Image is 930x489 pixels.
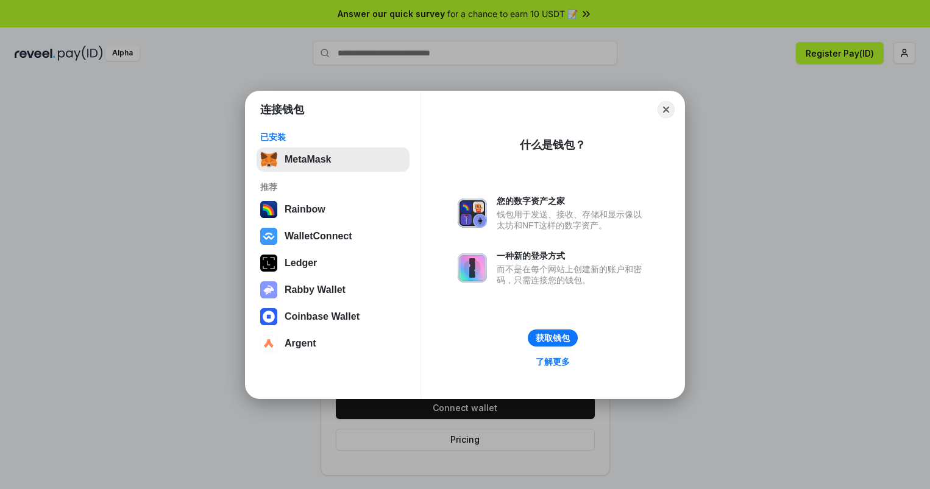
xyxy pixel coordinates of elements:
img: svg+xml,%3Csvg%20xmlns%3D%22http%3A%2F%2Fwww.w3.org%2F2000%2Fsvg%22%20fill%3D%22none%22%20viewBox... [458,199,487,228]
div: Rainbow [285,204,325,215]
div: 您的数字资产之家 [497,195,648,206]
div: 什么是钱包？ [520,138,586,152]
button: Rainbow [257,197,410,222]
button: Close [658,101,675,118]
div: 了解更多 [536,356,570,367]
div: WalletConnect [285,231,352,242]
div: 一种新的登录方式 [497,250,648,261]
img: svg+xml,%3Csvg%20width%3D%2228%22%20height%3D%2228%22%20viewBox%3D%220%200%2028%2028%22%20fill%3D... [260,335,277,352]
div: MetaMask [285,154,331,165]
img: svg+xml,%3Csvg%20xmlns%3D%22http%3A%2F%2Fwww.w3.org%2F2000%2Fsvg%22%20fill%3D%22none%22%20viewBox... [260,281,277,298]
button: Argent [257,331,410,356]
div: 获取钱包 [536,332,570,343]
a: 了解更多 [528,354,577,370]
button: 获取钱包 [528,329,578,347]
div: 而不是在每个网站上创建新的账户和密码，只需连接您的钱包。 [497,264,648,286]
div: 已安装 [260,132,406,142]
div: 推荐 [260,181,406,192]
img: svg+xml,%3Csvg%20xmlns%3D%22http%3A%2F%2Fwww.w3.org%2F2000%2Fsvg%22%20width%3D%2228%22%20height%3... [260,255,277,272]
img: svg+xml,%3Csvg%20width%3D%2228%22%20height%3D%2228%22%20viewBox%3D%220%200%2028%2028%22%20fill%3D... [260,308,277,325]
img: svg+xml,%3Csvg%20xmlns%3D%22http%3A%2F%2Fwww.w3.org%2F2000%2Fsvg%22%20fill%3D%22none%22%20viewBox... [458,253,487,283]
button: Rabby Wallet [257,278,410,302]
div: 钱包用于发送、接收、存储和显示像以太坊和NFT这样的数字资产。 [497,209,648,231]
button: Ledger [257,251,410,275]
div: Coinbase Wallet [285,311,360,322]
img: svg+xml,%3Csvg%20width%3D%22120%22%20height%3D%22120%22%20viewBox%3D%220%200%20120%20120%22%20fil... [260,201,277,218]
button: Coinbase Wallet [257,304,410,329]
button: WalletConnect [257,224,410,248]
div: Ledger [285,258,317,269]
h1: 连接钱包 [260,102,304,117]
img: svg+xml,%3Csvg%20fill%3D%22none%22%20height%3D%2233%22%20viewBox%3D%220%200%2035%2033%22%20width%... [260,151,277,168]
div: Rabby Wallet [285,284,346,295]
img: svg+xml,%3Csvg%20width%3D%2228%22%20height%3D%2228%22%20viewBox%3D%220%200%2028%2028%22%20fill%3D... [260,228,277,245]
div: Argent [285,338,316,349]
button: MetaMask [257,147,410,172]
